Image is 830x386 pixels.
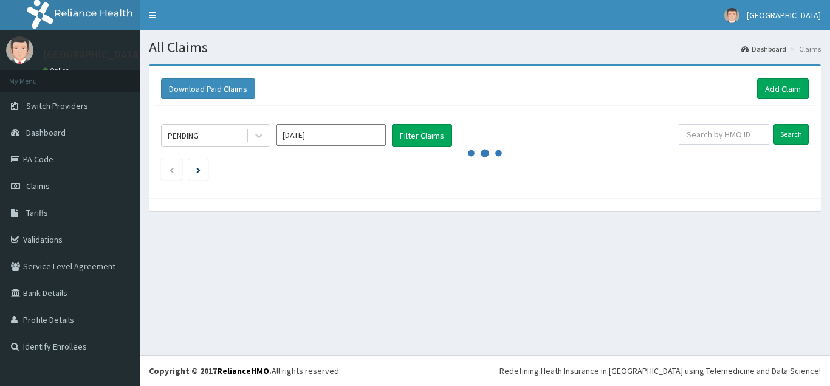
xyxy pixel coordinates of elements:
a: Dashboard [741,44,786,54]
footer: All rights reserved. [140,355,830,386]
a: Add Claim [757,78,809,99]
span: Dashboard [26,127,66,138]
strong: Copyright © 2017 . [149,365,272,376]
input: Select Month and Year [276,124,386,146]
img: User Image [724,8,739,23]
p: [GEOGRAPHIC_DATA] [43,49,143,60]
a: Previous page [169,164,174,175]
input: Search by HMO ID [679,124,769,145]
input: Search [773,124,809,145]
a: Next page [196,164,201,175]
button: Filter Claims [392,124,452,147]
a: RelianceHMO [217,365,269,376]
div: Redefining Heath Insurance in [GEOGRAPHIC_DATA] using Telemedicine and Data Science! [499,365,821,377]
li: Claims [787,44,821,54]
span: Claims [26,181,50,191]
img: User Image [6,36,33,64]
div: PENDING [168,129,199,142]
svg: audio-loading [467,135,503,171]
a: Online [43,66,72,75]
span: [GEOGRAPHIC_DATA] [747,10,821,21]
h1: All Claims [149,40,821,55]
span: Tariffs [26,207,48,218]
button: Download Paid Claims [161,78,255,99]
span: Switch Providers [26,100,88,111]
